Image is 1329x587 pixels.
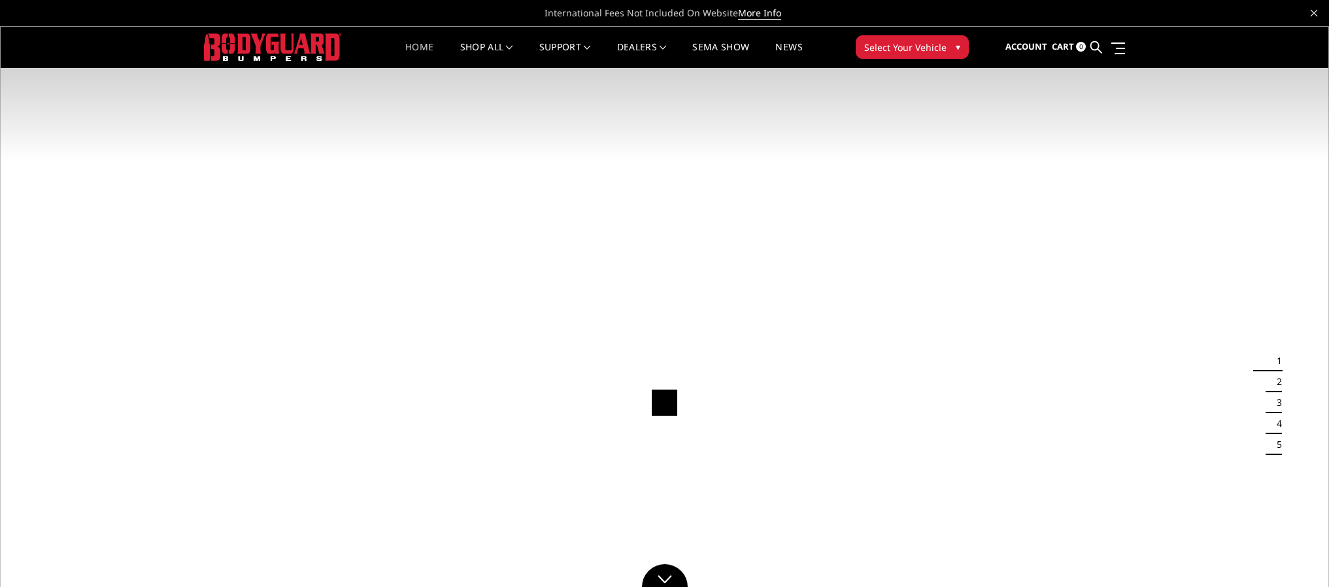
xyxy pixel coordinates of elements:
[1269,350,1282,371] button: 1 of 5
[1005,29,1047,65] a: Account
[775,42,802,68] a: News
[642,564,688,587] a: Click to Down
[864,41,947,54] span: Select Your Vehicle
[1269,392,1282,413] button: 3 of 5
[1076,42,1086,52] span: 0
[1052,29,1086,65] a: Cart 0
[738,7,781,20] a: More Info
[1005,41,1047,52] span: Account
[460,42,513,68] a: shop all
[204,33,341,60] img: BODYGUARD BUMPERS
[956,40,960,54] span: ▾
[1269,434,1282,455] button: 5 of 5
[692,42,749,68] a: SEMA Show
[617,42,667,68] a: Dealers
[856,35,969,59] button: Select Your Vehicle
[405,42,433,68] a: Home
[1052,41,1074,52] span: Cart
[1269,371,1282,392] button: 2 of 5
[1269,413,1282,434] button: 4 of 5
[539,42,591,68] a: Support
